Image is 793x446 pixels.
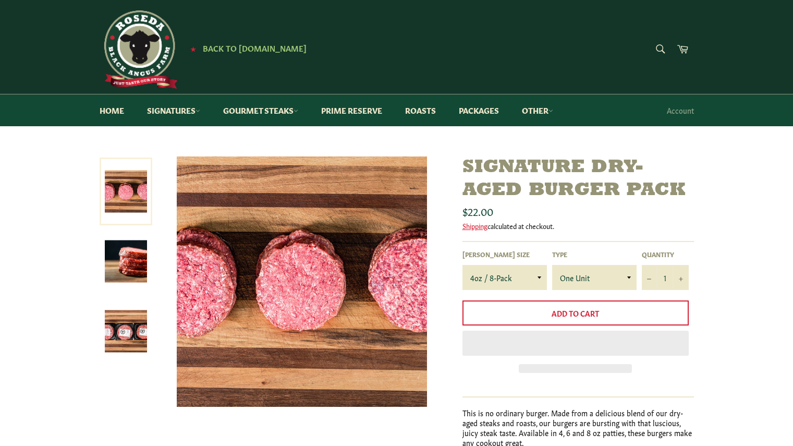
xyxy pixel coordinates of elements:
[100,10,178,89] img: Roseda Beef
[137,94,211,126] a: Signatures
[395,94,446,126] a: Roasts
[642,265,657,290] button: Reduce item quantity by one
[662,95,699,126] a: Account
[552,308,599,318] span: Add to Cart
[552,250,637,259] label: Type
[105,310,147,353] img: Signature Dry-Aged Burger Pack
[462,300,689,326] button: Add to Cart
[190,44,196,53] span: ★
[177,156,427,407] img: Signature Dry-Aged Burger Pack
[673,265,689,290] button: Increase item quantity by one
[203,42,307,53] span: Back to [DOMAIN_NAME]
[185,44,307,53] a: ★ Back to [DOMAIN_NAME]
[462,203,493,218] span: $22.00
[462,156,694,201] h1: Signature Dry-Aged Burger Pack
[642,250,689,259] label: Quantity
[105,240,147,283] img: Signature Dry-Aged Burger Pack
[462,221,694,231] div: calculated at checkout.
[213,94,309,126] a: Gourmet Steaks
[511,94,564,126] a: Other
[462,250,547,259] label: [PERSON_NAME] Size
[311,94,393,126] a: Prime Reserve
[89,94,135,126] a: Home
[448,94,509,126] a: Packages
[462,221,487,231] a: Shipping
